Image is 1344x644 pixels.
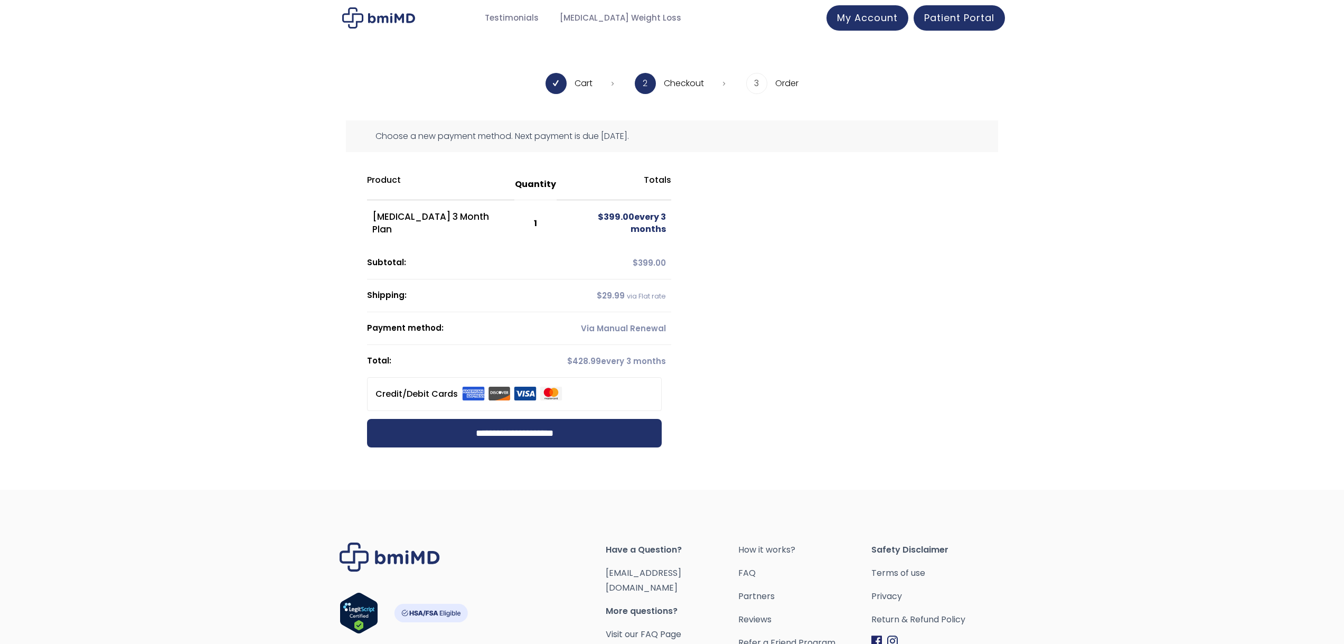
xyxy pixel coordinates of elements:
img: mastercard.svg [540,387,562,400]
img: Verify Approval for www.bmimd.com [340,592,378,634]
li: Checkout [635,73,725,94]
span: $ [597,290,602,301]
th: Shipping: [367,279,557,312]
div: Choose a new payment method. Next payment is due [DATE]. [346,120,998,152]
td: every 3 months [557,200,671,247]
span: [MEDICAL_DATA] Weight Loss [560,12,681,24]
a: Reviews [738,612,871,627]
span: Safety Disclaimer [871,543,1004,557]
span: $ [633,257,638,268]
span: 399.00 [598,211,634,223]
th: Total: [367,345,557,377]
a: How it works? [738,543,871,557]
th: Payment method: [367,312,557,345]
a: Partners [738,589,871,604]
span: $ [598,211,604,223]
th: Subtotal: [367,247,557,279]
img: Checkout [342,7,415,29]
a: FAQ [738,566,871,581]
td: [MEDICAL_DATA] 3 Month Plan [367,200,514,247]
label: Credit/Debit Cards [375,386,562,403]
img: HSA-FSA [394,604,468,622]
a: My Account [826,5,908,31]
td: every 3 months [557,345,671,377]
span: Patient Portal [924,11,994,24]
span: Testimonials [485,12,539,24]
span: 428.99 [567,356,601,367]
a: Return & Refund Policy [871,612,1004,627]
img: amex.svg [462,387,485,400]
span: Have a Question? [606,543,739,557]
a: [MEDICAL_DATA] Weight Loss [549,8,692,29]
img: visa.svg [514,387,537,400]
th: Product [367,169,514,200]
small: via Flat rate [627,292,666,301]
span: 2 [635,73,656,94]
li: Cart [546,73,614,94]
td: 1 [514,200,557,247]
a: Privacy [871,589,1004,604]
a: Patient Portal [914,5,1005,31]
span: 29.99 [597,290,625,301]
img: discover.svg [488,387,511,400]
img: Brand Logo [340,543,440,572]
th: Quantity [514,169,557,200]
span: More questions? [606,604,739,619]
span: $ [567,356,572,367]
span: 3 [746,73,767,94]
a: Testimonials [474,8,549,29]
a: Visit our FAQ Page [606,628,681,640]
a: [EMAIL_ADDRESS][DOMAIN_NAME] [606,567,681,594]
a: Terms of use [871,566,1004,581]
span: 399.00 [633,257,666,268]
li: Order [746,73,798,94]
td: Via Manual Renewal [557,312,671,345]
a: Verify LegitScript Approval for www.bmimd.com [340,592,378,639]
span: My Account [837,11,898,24]
th: Totals [557,169,671,200]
